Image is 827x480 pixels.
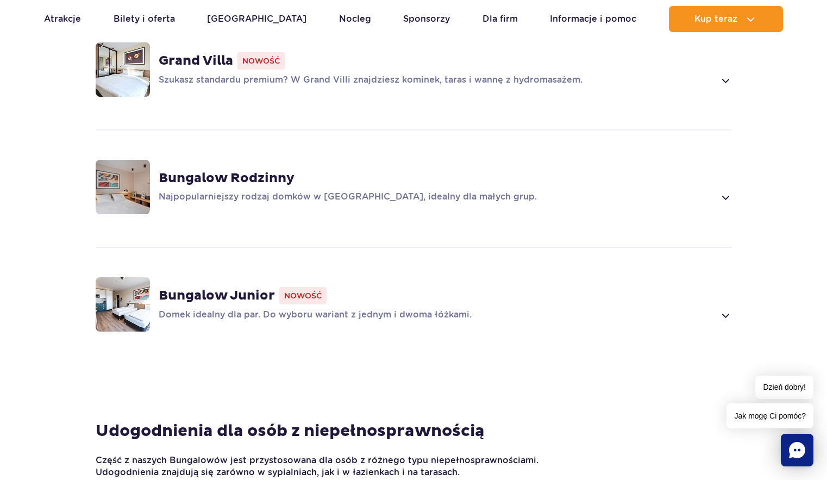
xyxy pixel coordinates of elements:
a: [GEOGRAPHIC_DATA] [207,6,306,32]
strong: Bungalow Rodzinny [159,170,295,186]
a: Nocleg [339,6,371,32]
h4: Udogodnienia dla osób z niepełnosprawnością [96,421,732,441]
span: Jak mogę Ci pomóc? [726,403,813,428]
a: Sponsorzy [403,6,450,32]
p: Szukasz standardu premium? W Grand Villi znajdziesz kominek, taras i wannę z hydromasażem. [159,74,715,87]
span: Nowość [237,52,285,70]
a: Atrakcje [44,6,81,32]
span: Kup teraz [694,14,737,24]
span: Dzień dobry! [755,376,813,399]
span: Nowość [279,287,327,304]
a: Bilety i oferta [114,6,175,32]
a: Informacje i pomoc [550,6,636,32]
p: Najpopularniejszy rodzaj domków w [GEOGRAPHIC_DATA], idealny dla małych grup. [159,191,715,204]
a: Dla firm [483,6,518,32]
strong: Grand Villa [159,53,233,69]
button: Kup teraz [669,6,783,32]
p: Część z naszych Bungalowów jest przystosowana dla osób z różnego typu niepełnosprawnościami. Udog... [96,454,550,478]
div: Chat [781,434,813,466]
strong: Bungalow Junior [159,288,275,304]
p: Domek idealny dla par. Do wyboru wariant z jednym i dwoma łóżkami. [159,309,715,322]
